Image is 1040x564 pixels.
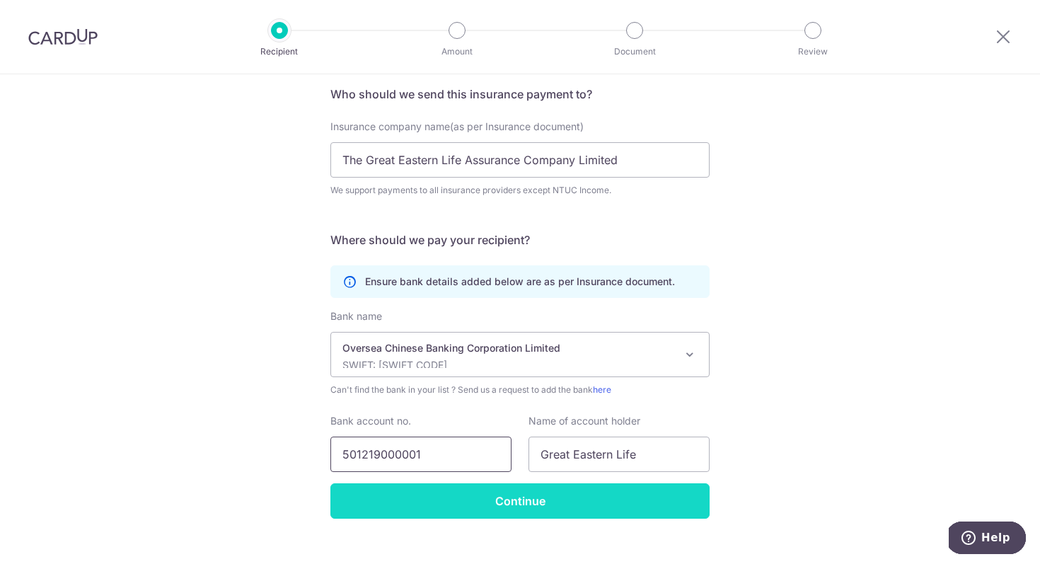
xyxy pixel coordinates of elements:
[330,120,584,132] span: Insurance company name(as per Insurance document)
[330,414,411,428] label: Bank account no.
[331,333,709,376] span: Oversea Chinese Banking Corporation Limited
[33,10,62,23] span: Help
[593,384,611,395] a: here
[949,522,1026,557] iframe: Opens a widget where you can find more information
[582,45,687,59] p: Document
[342,341,675,355] p: Oversea Chinese Banking Corporation Limited
[330,383,710,397] span: Can't find the bank in your list ? Send us a request to add the bank
[227,45,332,59] p: Recipient
[330,86,710,103] h5: Who should we send this insurance payment to?
[330,483,710,519] input: Continue
[405,45,509,59] p: Amount
[761,45,865,59] p: Review
[330,332,710,377] span: Oversea Chinese Banking Corporation Limited
[330,231,710,248] h5: Where should we pay your recipient?
[528,414,640,428] label: Name of account holder
[330,183,710,197] div: We support payments to all insurance providers except NTUC Income.
[365,275,675,289] p: Ensure bank details added below are as per Insurance document.
[28,28,98,45] img: CardUp
[342,358,675,372] p: SWIFT: [SWIFT_CODE]
[330,309,382,323] label: Bank name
